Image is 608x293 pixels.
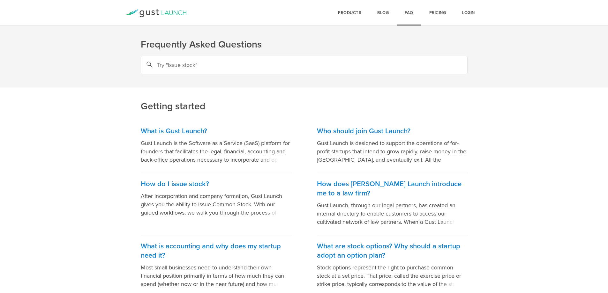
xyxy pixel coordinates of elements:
h3: How do I issue stock? [141,179,291,189]
a: How do I issue stock? After incorporation and company formation, Gust Launch gives you the abilit... [141,173,291,235]
a: How does [PERSON_NAME] Launch introduce me to a law firm? Gust Launch, through our legal partners... [317,173,468,235]
p: Stock options represent the right to purchase common stock at a set price. That price, called the... [317,263,468,288]
p: Gust Launch, through our legal partners, has created an internal directory to enable customers to... [317,201,468,226]
a: What is Gust Launch? Gust Launch is the Software as a Service (SaaS) platform for founders that f... [141,120,291,173]
h1: Frequently Asked Questions [141,38,468,51]
p: After incorporation and company formation, Gust Launch gives you the ability to issue Common Stoc... [141,192,291,217]
p: Gust Launch is the Software as a Service (SaaS) platform for founders that facilitates the legal,... [141,139,291,164]
h3: What are stock options? Why should a startup adopt an option plan? [317,242,468,260]
p: Most small businesses need to understand their own financial position primarily in terms of how m... [141,263,291,288]
h2: Getting started [141,57,468,113]
a: Who should join Gust Launch? Gust Launch is designed to support the operations of for-profit star... [317,120,468,173]
input: Try "Issue stock" [141,56,468,74]
p: Gust Launch is designed to support the operations of for-profit startups that intend to grow rapi... [317,139,468,164]
h3: How does [PERSON_NAME] Launch introduce me to a law firm? [317,179,468,198]
h3: Who should join Gust Launch? [317,127,468,136]
h3: What is accounting and why does my startup need it? [141,242,291,260]
h3: What is Gust Launch? [141,127,291,136]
